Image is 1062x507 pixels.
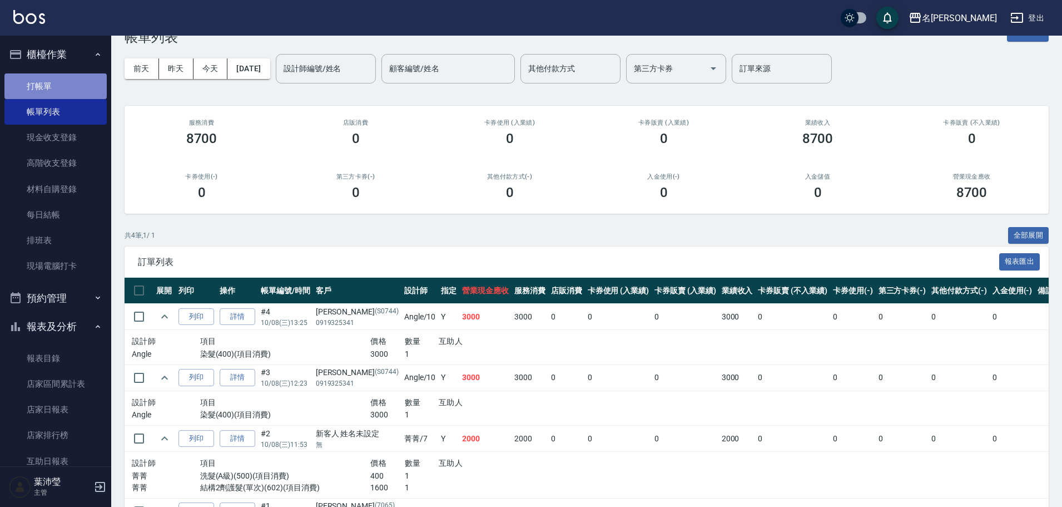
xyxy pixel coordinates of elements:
button: 前天 [125,58,159,79]
th: 業績收入 [719,278,756,304]
a: 詳情 [220,308,255,326]
span: 設計師 [132,459,156,467]
p: 3000 [370,348,404,360]
button: 全部展開 [1008,227,1049,244]
h5: 葉沛瑩 [34,476,91,488]
td: 0 [585,365,652,391]
td: 0 [755,304,830,330]
h2: 入金儲值 [754,173,881,180]
a: 店家排行榜 [4,422,107,448]
a: 詳情 [220,369,255,386]
div: [PERSON_NAME] [316,367,399,378]
button: 報表及分析 [4,312,107,341]
td: 0 [652,426,719,452]
span: 數量 [405,398,421,407]
a: 報表目錄 [4,346,107,371]
p: Angle [132,348,200,360]
h2: 營業現金應收 [908,173,1035,180]
th: 營業現金應收 [459,278,512,304]
th: 服務消費 [512,278,548,304]
a: 排班表 [4,228,107,253]
span: 項目 [200,459,216,467]
h3: 0 [814,185,822,200]
button: 列印 [178,308,214,326]
p: 洗髮(A級)(500)(項目消費) [200,470,371,482]
th: 備註 [1035,278,1056,304]
button: Open [704,60,722,77]
p: 10/08 (三) 13:25 [261,318,310,328]
p: (S0744) [375,367,399,378]
button: 昨天 [159,58,193,79]
a: 店家日報表 [4,397,107,422]
h2: 卡券販賣 (不入業績) [908,119,1035,126]
p: (S0744) [375,306,399,318]
img: Person [9,476,31,498]
td: Y [438,304,459,330]
button: expand row [156,370,173,386]
td: 0 [755,426,830,452]
a: 詳情 [220,430,255,447]
th: 店販消費 [548,278,585,304]
th: 卡券販賣 (入業績) [652,278,719,304]
button: save [876,7,899,29]
a: 報表匯出 [999,256,1040,267]
h3: 8700 [186,131,217,146]
td: 0 [990,304,1035,330]
h2: 業績收入 [754,119,881,126]
h3: 0 [968,131,976,146]
p: 染髮(400)(項目消費) [200,348,371,360]
th: 其他付款方式(-) [929,278,990,304]
td: 0 [830,304,876,330]
h2: 卡券販賣 (入業績) [600,119,727,126]
td: 菁菁 /7 [401,426,439,452]
button: [DATE] [227,58,270,79]
th: 帳單編號/時間 [258,278,313,304]
h3: 0 [352,185,360,200]
span: 設計師 [132,398,156,407]
td: Angle /10 [401,365,439,391]
span: 互助人 [439,398,463,407]
h2: 入金使用(-) [600,173,727,180]
h3: 0 [660,185,668,200]
th: 入金使用(-) [990,278,1035,304]
span: 訂單列表 [138,257,999,268]
span: 互助人 [439,337,463,346]
p: 1600 [370,482,404,494]
td: #3 [258,365,313,391]
th: 設計師 [401,278,439,304]
h3: 0 [352,131,360,146]
h3: 0 [506,185,514,200]
td: 3000 [459,365,512,391]
h3: 服務消費 [138,119,265,126]
td: #4 [258,304,313,330]
th: 卡券使用 (入業績) [585,278,652,304]
span: 數量 [405,459,421,467]
p: 10/08 (三) 11:53 [261,440,310,450]
td: 0 [830,365,876,391]
span: 設計師 [132,337,156,346]
a: 新開單 [1007,26,1049,36]
td: 3000 [512,365,548,391]
span: 數量 [405,337,421,346]
td: 0 [548,365,585,391]
p: 1 [405,348,439,360]
td: 0 [876,304,929,330]
span: 價格 [370,337,386,346]
td: 0 [876,426,929,452]
td: 2000 [512,426,548,452]
p: 0919325341 [316,318,399,328]
a: 現金收支登錄 [4,125,107,150]
button: 列印 [178,369,214,386]
td: 0 [755,365,830,391]
button: expand row [156,430,173,447]
img: Logo [13,10,45,24]
td: 3000 [512,304,548,330]
h3: 0 [198,185,206,200]
th: 操作 [217,278,258,304]
td: 2000 [719,426,756,452]
h2: 卡券使用(-) [138,173,265,180]
p: 結構2劑護髮(單次)(602)(項目消費) [200,482,371,494]
td: 2000 [459,426,512,452]
span: 價格 [370,459,386,467]
th: 指定 [438,278,459,304]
